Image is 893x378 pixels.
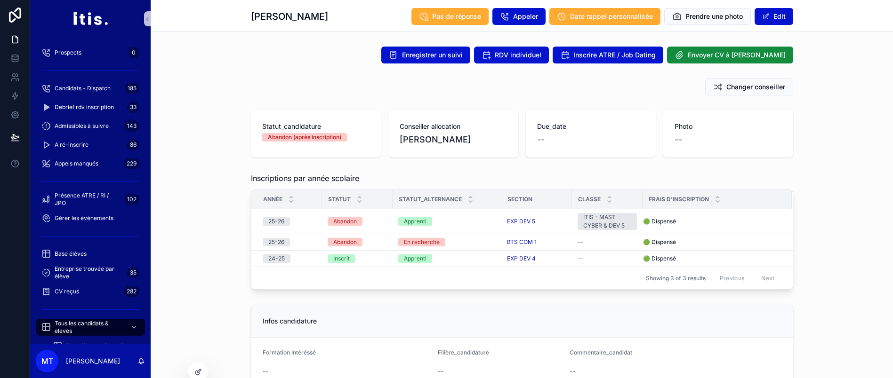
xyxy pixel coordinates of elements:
a: Gérer les évènements [36,210,145,227]
a: CV reçus282 [36,283,145,300]
a: Entreprise trouvée par élève35 [36,264,145,281]
span: Showing 3 of 3 results [646,275,706,282]
span: A ré-inscrire [55,141,88,149]
div: 35 [127,267,139,278]
div: 24-25 [268,254,285,263]
span: Infos candidature [263,317,317,325]
span: -- [438,367,443,376]
span: Inscrire ATRE / Job Dating [573,50,656,60]
a: Base élèves - Conseillers [47,338,145,354]
div: 33 [127,102,139,113]
span: Base élèves - Conseillers [66,342,133,350]
span: 🟢 Dispensé [643,218,676,225]
div: Abandon [333,217,357,226]
button: Prendre une photo [664,8,751,25]
a: Prospects0 [36,44,145,61]
span: Appeler [513,12,538,21]
a: Présence ATRE / RI / JPO102 [36,191,145,208]
span: Conseiller allocation [400,122,507,131]
span: Prendre une photo [685,12,743,21]
span: Entreprise trouvée par élève [55,265,123,280]
span: Debrief rdv inscription [55,103,114,111]
div: Inscrit [333,254,350,263]
div: 25-26 [268,217,284,226]
button: Enregistrer un suivi [381,47,470,63]
div: 25-26 [268,238,284,246]
span: Pas de réponse [432,12,481,21]
span: Statut [328,196,351,203]
button: Changer conseiller [705,79,793,95]
div: Apprenti [404,254,426,263]
span: Due_date [537,122,644,131]
span: Commentaire_candidat [570,349,632,356]
span: Photo [675,122,782,131]
a: Candidats - Dispatch185 [36,80,145,97]
span: 🟢 Dispensé [643,255,676,262]
span: Gérer les évènements [55,214,113,222]
a: Appels manqués229 [36,155,145,172]
span: Envoyer CV à [PERSON_NAME] [688,50,786,60]
img: App logo [72,11,108,26]
div: 143 [124,120,139,132]
div: scrollable content [30,38,151,344]
span: -- [578,238,583,246]
span: 🟢 Dispensé [643,238,676,246]
p: [PERSON_NAME] [66,356,120,366]
span: Présence ATRE / RI / JPO [55,192,121,207]
span: Statut_candidature [262,122,370,131]
span: Classe [578,196,601,203]
span: Changer conseiller [726,82,785,92]
span: Statut_alternance [399,196,462,203]
div: Apprenti [404,217,426,226]
button: Date rappel personnalisée [549,8,660,25]
span: -- [675,133,682,146]
div: Abandon [333,238,357,246]
span: -- [537,133,545,146]
div: 185 [125,83,139,94]
span: Tous les candidats & eleves [55,320,123,335]
span: Appels manqués [55,160,98,167]
span: Date rappel personnalisée [570,12,653,21]
div: 102 [124,194,139,205]
button: Pas de réponse [411,8,489,25]
a: Debrief rdv inscription33 [36,99,145,116]
button: Envoyer CV à [PERSON_NAME] [667,47,793,63]
span: Enregistrer un suivi [402,50,463,60]
div: Abandon (après inscription) [268,133,341,142]
div: 0 [128,47,139,58]
span: MT [41,355,53,367]
a: EXP DEV 5 [507,218,535,225]
button: Edit [755,8,793,25]
span: Admissibles à suivre [55,122,109,130]
a: EXP DEV 4 [507,255,536,262]
span: CV reçus [55,288,79,295]
button: Inscrire ATRE / Job Dating [553,47,663,63]
span: -- [263,367,268,376]
a: A ré-inscrire86 [36,136,145,153]
span: Formation intéréssé [263,349,316,356]
span: Année [263,196,282,203]
button: Appeler [492,8,546,25]
span: Prospects [55,49,81,56]
div: 229 [124,158,139,169]
a: Admissibles à suivre143 [36,118,145,134]
span: Frais d'inscription [649,196,709,203]
h1: [PERSON_NAME] [251,10,328,23]
div: En recherche [404,238,440,246]
span: -- [578,255,583,262]
a: Base élèves [36,245,145,262]
span: [PERSON_NAME] [400,133,471,146]
span: Filière_candidature [438,349,489,356]
span: Candidats - Dispatch [55,85,111,92]
span: RDV individuel [495,50,541,60]
a: Tous les candidats & eleves [36,319,145,336]
span: Inscriptions par année scolaire [251,173,359,184]
span: -- [570,367,575,376]
button: RDV individuel [474,47,549,63]
span: Section [507,196,532,203]
a: BTS COM 1 [507,238,537,246]
div: ITIS - MAST CYBER & DEV 5 [583,213,631,230]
